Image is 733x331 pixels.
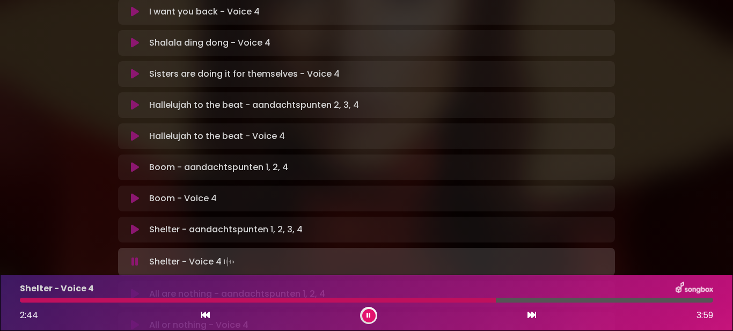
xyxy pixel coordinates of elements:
[20,282,94,295] p: Shelter - Voice 4
[149,36,270,49] p: Shalala ding dong - Voice 4
[222,254,237,269] img: waveform4.gif
[20,309,38,321] span: 2:44
[149,130,285,143] p: Hallelujah to the beat - Voice 4
[149,99,359,112] p: Hallelujah to the beat - aandachtspunten 2, 3, 4
[697,309,713,322] span: 3:59
[149,192,217,205] p: Boom - Voice 4
[149,223,303,236] p: Shelter - aandachtspunten 1, 2, 3, 4
[149,68,340,80] p: Sisters are doing it for themselves - Voice 4
[149,254,237,269] p: Shelter - Voice 4
[149,161,288,174] p: Boom - aandachtspunten 1, 2, 4
[149,5,260,18] p: I want you back - Voice 4
[676,282,713,296] img: songbox-logo-white.png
